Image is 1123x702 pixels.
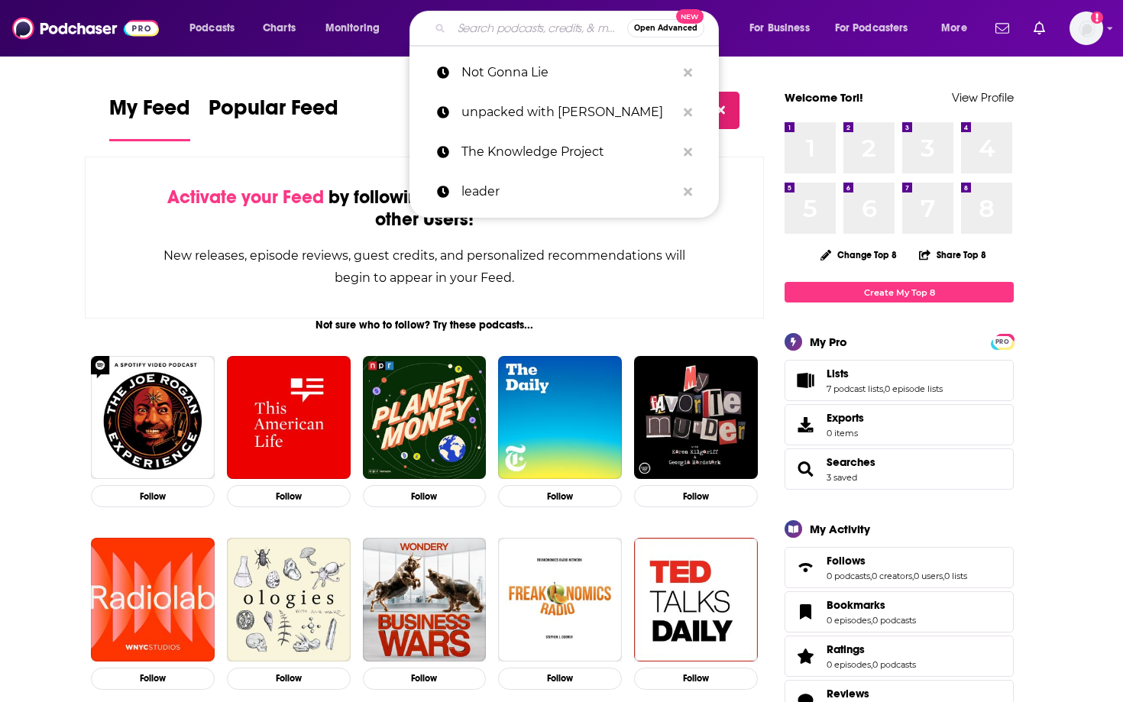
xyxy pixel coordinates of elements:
[914,571,943,581] a: 0 users
[930,16,986,40] button: open menu
[749,18,810,39] span: For Business
[827,642,916,656] a: Ratings
[872,615,916,626] a: 0 podcasts
[189,18,235,39] span: Podcasts
[409,92,719,132] a: unpacked with [PERSON_NAME]
[363,538,487,662] img: Business Wars
[827,598,885,612] span: Bookmarks
[363,356,487,480] img: Planet Money
[785,591,1014,632] span: Bookmarks
[827,367,849,380] span: Lists
[785,90,863,105] a: Welcome Tori!
[790,458,820,480] a: Searches
[827,428,864,438] span: 0 items
[941,18,967,39] span: More
[109,95,190,130] span: My Feed
[227,538,351,662] img: Ologies with Alie Ward
[1070,11,1103,45] span: Logged in as torisims
[315,16,400,40] button: open menu
[91,356,215,480] img: The Joe Rogan Experience
[634,24,697,32] span: Open Advanced
[634,538,758,662] img: TED Talks Daily
[253,16,305,40] a: Charts
[918,240,987,270] button: Share Top 8
[634,668,758,690] button: Follow
[109,95,190,141] a: My Feed
[885,383,943,394] a: 0 episode lists
[827,455,875,469] a: Searches
[451,16,627,40] input: Search podcasts, credits, & more...
[634,485,758,507] button: Follow
[827,411,864,425] span: Exports
[871,615,872,626] span: ,
[883,383,885,394] span: ,
[827,571,870,581] a: 0 podcasts
[325,18,380,39] span: Monitoring
[162,244,687,289] div: New releases, episode reviews, guest credits, and personalized recommendations will begin to appe...
[409,132,719,172] a: The Knowledge Project
[179,16,254,40] button: open menu
[634,356,758,480] a: My Favorite Murder with Karen Kilgariff and Georgia Hardstark
[785,282,1014,302] a: Create My Top 8
[498,356,622,480] img: The Daily
[785,547,1014,588] span: Follows
[912,571,914,581] span: ,
[461,92,676,132] p: unpacked with ron harvey
[209,95,338,130] span: Popular Feed
[827,383,883,394] a: 7 podcast lists
[739,16,829,40] button: open menu
[827,598,916,612] a: Bookmarks
[827,642,865,656] span: Ratings
[827,554,866,568] span: Follows
[91,538,215,662] a: Radiolab
[835,18,908,39] span: For Podcasters
[952,90,1014,105] a: View Profile
[461,172,676,212] p: leader
[162,186,687,231] div: by following Podcasts, Creators, Lists, and other Users!
[790,601,820,623] a: Bookmarks
[91,485,215,507] button: Follow
[989,15,1015,41] a: Show notifications dropdown
[498,485,622,507] button: Follow
[461,53,676,92] p: Not Gonna Lie
[827,687,916,700] a: Reviews
[790,370,820,391] a: Lists
[944,571,967,581] a: 0 lists
[993,336,1011,348] span: PRO
[827,554,967,568] a: Follows
[810,522,870,536] div: My Activity
[209,95,338,141] a: Popular Feed
[461,132,676,172] p: The Knowledge Project
[785,360,1014,401] span: Lists
[872,659,916,670] a: 0 podcasts
[12,14,159,43] img: Podchaser - Follow, Share and Rate Podcasts
[790,414,820,435] span: Exports
[790,557,820,578] a: Follows
[676,9,704,24] span: New
[785,636,1014,677] span: Ratings
[811,245,906,264] button: Change Top 8
[498,668,622,690] button: Follow
[810,335,847,349] div: My Pro
[227,356,351,480] img: This American Life
[409,53,719,92] a: Not Gonna Lie
[1091,11,1103,24] svg: Add a profile image
[871,659,872,670] span: ,
[91,668,215,690] button: Follow
[167,186,324,209] span: Activate your Feed
[827,659,871,670] a: 0 episodes
[363,485,487,507] button: Follow
[827,687,869,700] span: Reviews
[1070,11,1103,45] img: User Profile
[627,19,704,37] button: Open AdvancedNew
